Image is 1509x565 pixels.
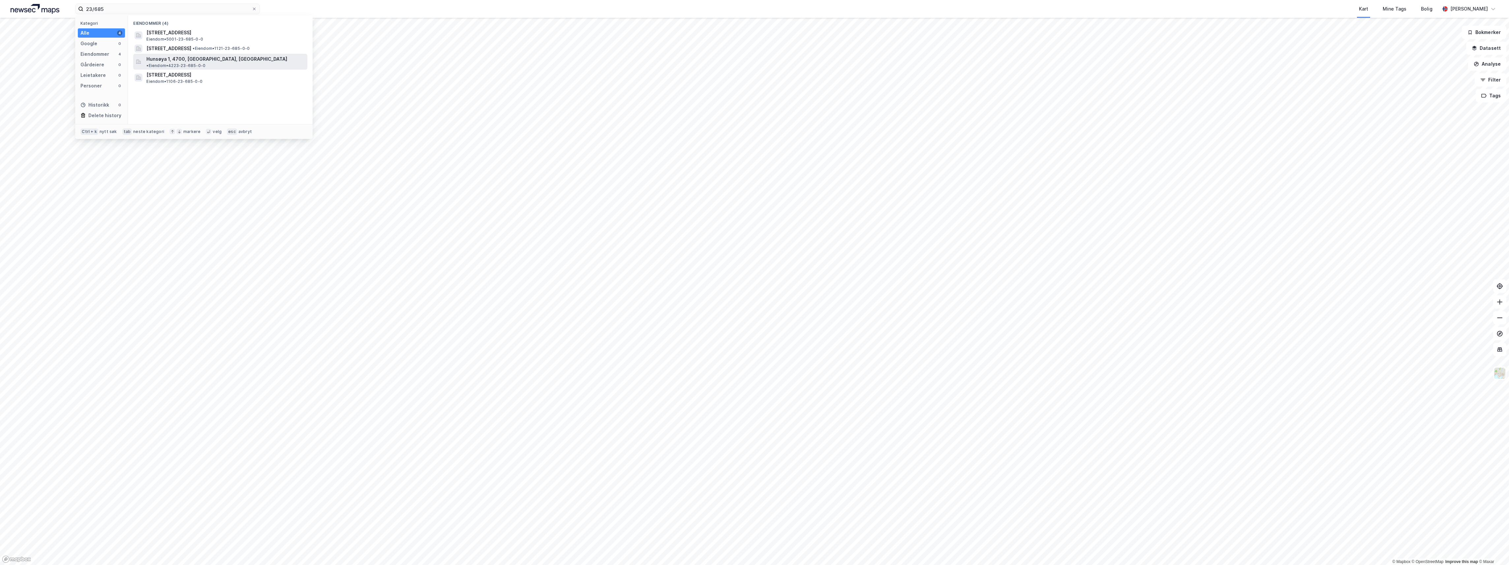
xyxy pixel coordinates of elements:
a: Improve this map [1445,559,1478,564]
div: markere [183,129,200,134]
div: Alle [80,29,89,37]
span: Eiendom • 1106-23-685-0-0 [146,79,202,84]
div: nytt søk [100,129,117,134]
span: [STREET_ADDRESS] [146,71,305,79]
div: esc [227,128,237,135]
span: Hunsøya 1, 4700, [GEOGRAPHIC_DATA], [GEOGRAPHIC_DATA] [146,55,287,63]
div: 0 [117,83,122,88]
div: Kart [1359,5,1368,13]
button: Filter [1475,73,1506,86]
span: Eiendom • 4223-23-685-0-0 [146,63,205,68]
div: Google [80,40,97,48]
div: 4 [117,51,122,57]
div: Historikk [80,101,109,109]
iframe: Chat Widget [1476,533,1509,565]
div: Leietakere [80,71,106,79]
div: Bolig [1421,5,1432,13]
div: Eiendommer [80,50,109,58]
div: Eiendommer (4) [128,16,313,27]
div: Kontrollprogram for chat [1476,533,1509,565]
input: Søk på adresse, matrikkel, gårdeiere, leietakere eller personer [83,4,252,14]
div: 0 [117,73,122,78]
span: • [146,63,148,68]
button: Tags [1476,89,1506,102]
div: velg [213,129,222,134]
span: • [193,46,195,51]
div: tab [122,128,132,135]
div: Gårdeiere [80,61,104,69]
div: Kategori [80,21,125,26]
a: Mapbox [1392,559,1410,564]
div: Personer [80,82,102,90]
div: [PERSON_NAME] [1450,5,1488,13]
img: logo.a4113a55bc3d86da70a041830d287a7e.svg [11,4,59,14]
div: avbryt [238,129,252,134]
div: 0 [117,41,122,46]
div: neste kategori [133,129,164,134]
div: 0 [117,62,122,67]
div: Ctrl + k [80,128,98,135]
a: OpenStreetMap [1412,559,1444,564]
a: Mapbox homepage [2,555,31,563]
span: Eiendom • 1121-23-685-0-0 [193,46,250,51]
button: Bokmerker [1462,26,1506,39]
button: Datasett [1466,42,1506,55]
div: 4 [117,30,122,36]
div: 0 [117,102,122,108]
div: Delete history [88,112,121,119]
span: [STREET_ADDRESS] [146,29,305,37]
button: Analyse [1468,57,1506,71]
span: Eiendom • 5001-23-685-0-0 [146,37,203,42]
span: [STREET_ADDRESS] [146,45,191,52]
img: Z [1494,367,1506,380]
div: Mine Tags [1383,5,1406,13]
